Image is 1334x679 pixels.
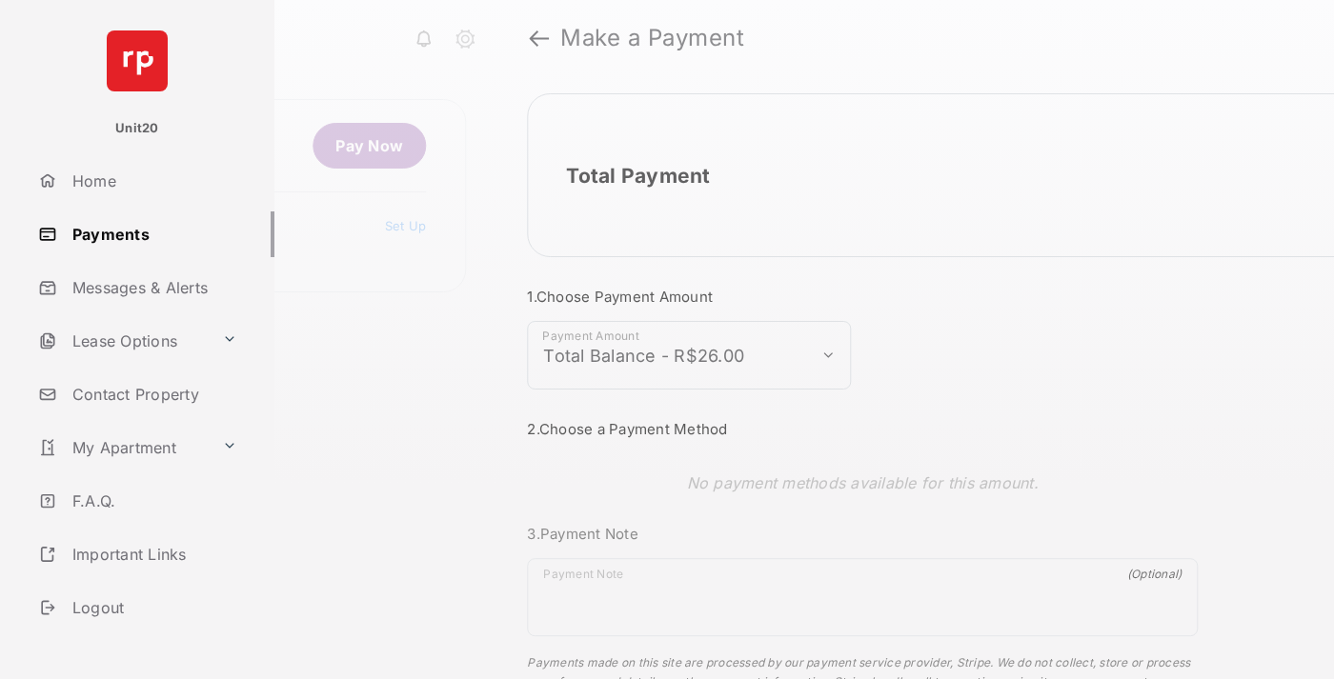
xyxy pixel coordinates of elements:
[30,585,274,630] a: Logout
[107,30,168,91] img: svg+xml;base64,PHN2ZyB4bWxucz0iaHR0cDovL3d3dy53My5vcmcvMjAwMC9zdmciIHdpZHRoPSI2NCIgaGVpZ2h0PSI2NC...
[527,420,1198,438] h3: 2. Choose a Payment Method
[30,531,245,577] a: Important Links
[560,27,744,50] strong: Make a Payment
[30,318,214,364] a: Lease Options
[527,525,1198,543] h3: 3. Payment Note
[115,119,159,138] p: Unit20
[527,288,1198,306] h3: 1. Choose Payment Amount
[30,425,214,470] a: My Apartment
[30,158,274,204] a: Home
[30,265,274,310] a: Messages & Alerts
[30,371,274,417] a: Contact Property
[30,211,274,257] a: Payments
[566,164,710,188] h2: Total Payment
[385,218,427,233] a: Set Up
[687,471,1039,494] p: No payment methods available for this amount.
[30,478,274,524] a: F.A.Q.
